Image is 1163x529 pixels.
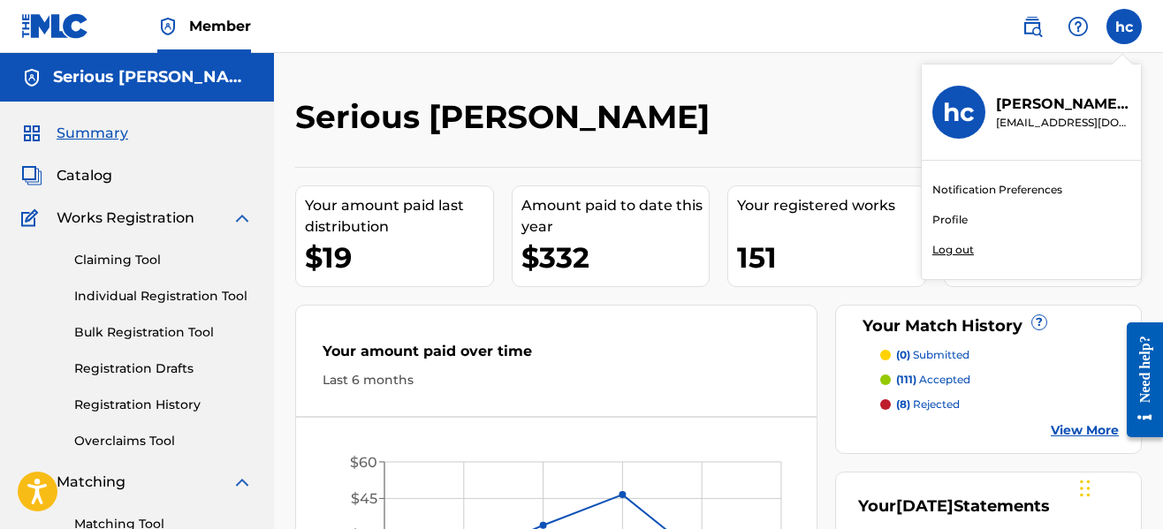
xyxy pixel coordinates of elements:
a: Overclaims Tool [74,432,253,450]
span: [DATE] [896,496,954,516]
a: Individual Registration Tool [74,287,253,306]
div: Your amount paid over time [323,341,790,371]
a: (111) accepted [880,372,1119,388]
img: Works Registration [21,208,44,229]
div: Your Statements [858,495,1050,518]
tspan: $45 [351,490,377,507]
a: Bulk Registration Tool [74,323,253,342]
img: Accounts [21,67,42,88]
img: Top Rightsholder [157,16,179,37]
p: hector cruz [996,94,1130,115]
iframe: Chat Widget [1075,444,1163,529]
img: search [1022,16,1043,37]
div: User Menu [1106,9,1142,44]
a: Claiming Tool [74,251,253,269]
span: (111) [896,373,916,386]
a: Notification Preferences [932,182,1062,198]
a: Registration History [74,396,253,414]
span: Catalog [57,165,112,186]
a: CatalogCatalog [21,165,112,186]
div: Drag [1080,462,1091,515]
div: Your registered works [737,195,925,216]
h5: Serious Gambino [53,67,253,87]
a: Public Search [1015,9,1050,44]
a: Profile [932,212,968,228]
div: $332 [521,238,710,277]
span: Summary [57,123,128,144]
p: rejected [896,397,960,412]
img: help [1068,16,1089,37]
a: View More [1051,421,1119,440]
div: Help [1060,9,1096,44]
img: Matching [21,472,43,493]
img: Summary [21,123,42,144]
a: (0) submitted [880,347,1119,363]
div: $19 [305,238,493,277]
img: Catalog [21,165,42,186]
a: Registration Drafts [74,359,253,378]
span: (0) [896,348,910,361]
div: Your amount paid last distribution [305,195,493,238]
div: Your Match History [858,314,1119,338]
div: 151 [737,238,925,277]
p: accepted [896,372,970,388]
img: MLC Logo [21,13,89,39]
img: expand [232,472,253,493]
span: ? [1032,315,1046,329]
h2: Serious [PERSON_NAME] [295,97,718,137]
tspan: $60 [350,454,377,471]
p: submitted [896,347,969,363]
iframe: Resource Center [1114,309,1163,451]
span: (8) [896,397,910,411]
span: Matching [57,472,125,493]
p: sg954@teamseriousmusic.com [996,115,1130,131]
a: SummarySummary [21,123,128,144]
span: Works Registration [57,208,194,229]
div: Last 6 months [323,371,790,389]
div: Amount paid to date this year [521,195,710,238]
span: Member [189,16,251,36]
p: Log out [932,242,974,258]
img: expand [232,208,253,229]
h3: hc [943,97,975,128]
a: (8) rejected [880,397,1119,412]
